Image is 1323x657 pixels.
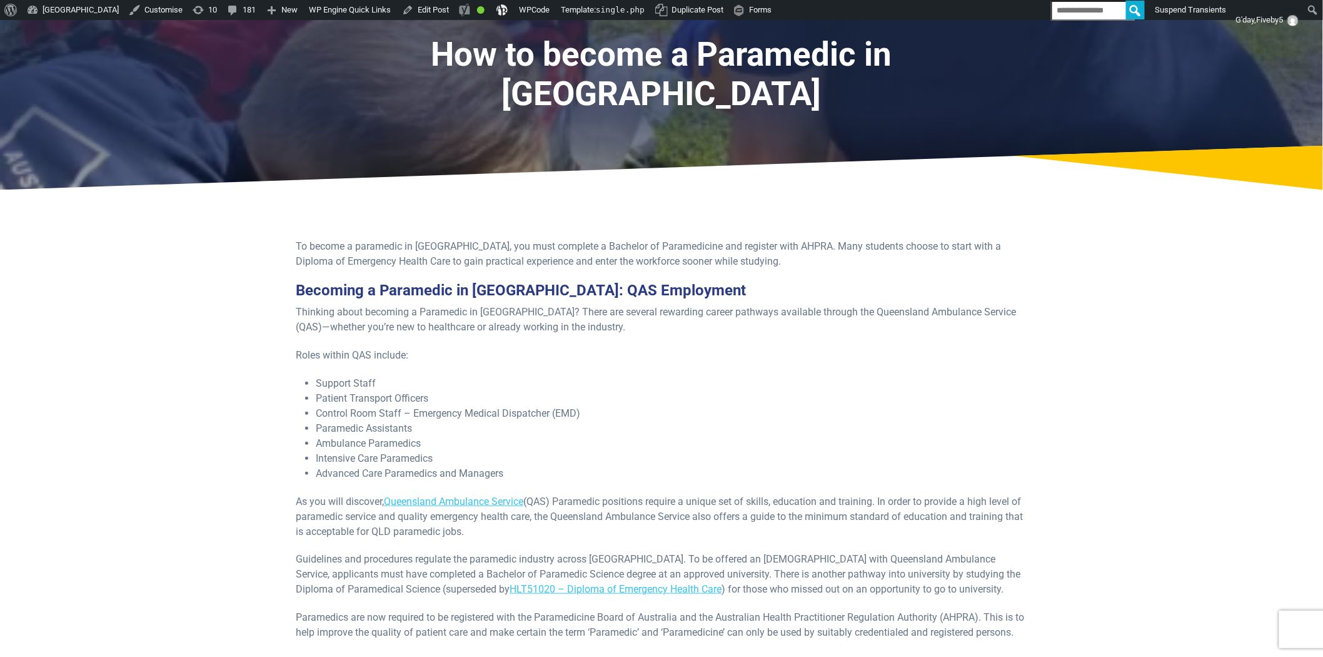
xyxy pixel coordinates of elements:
[477,6,485,14] div: Good
[296,494,1027,539] p: As you will discover, (QAS) Paramedic positions require a unique set of skills, education and tra...
[316,436,1027,451] li: Ambulance Paramedics
[510,583,722,595] a: HLT51020 – Diploma of Emergency Health Care
[296,282,1027,300] h3: Becoming a Paramedic in [GEOGRAPHIC_DATA]: QAS Employment
[296,610,1027,640] p: Paramedics are now required to be registered with the Paramedicine Board of Australia and the Aus...
[316,421,1027,436] li: Paramedic Assistants
[339,35,984,115] h1: How to become a Paramedic in [GEOGRAPHIC_DATA]
[596,5,645,14] span: single.php
[296,239,1027,269] p: To become a paramedic in [GEOGRAPHIC_DATA], you must complete a Bachelor of Paramedicine and regi...
[296,305,1027,335] p: Thinking about becoming a Paramedic in [GEOGRAPHIC_DATA]? There are several rewarding career path...
[384,496,523,507] a: Queensland Ambulance Service
[1257,15,1284,24] span: Fiveby5
[316,376,1027,391] li: Support Staff
[316,391,1027,406] li: Patient Transport Officers
[296,552,1027,597] p: Guidelines and procedures regulate the paramedic industry across [GEOGRAPHIC_DATA]. To be offered...
[296,348,1027,363] p: Roles within QAS include:
[316,451,1027,466] li: Intensive Care Paramedics
[316,466,1027,481] li: Advanced Care Paramedics and Managers
[316,406,1027,421] li: Control Room Staff – Emergency Medical Dispatcher (EMD)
